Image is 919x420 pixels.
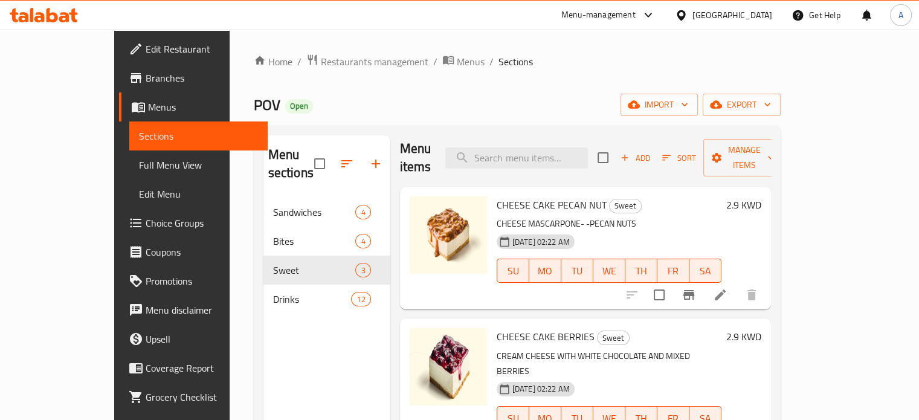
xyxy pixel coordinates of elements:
span: SU [502,262,524,280]
div: Sweet3 [263,256,390,285]
a: Menu disclaimer [119,296,268,325]
a: Coverage Report [119,354,268,383]
span: Restaurants management [321,54,428,69]
a: Coupons [119,237,268,267]
nav: breadcrumb [254,54,781,69]
span: Menu disclaimer [146,303,258,317]
span: Manage items [713,143,775,173]
button: WE [593,259,625,283]
p: CREAM CHEESE WITH WHITE CHOCOLATE AND MIXED BERRIES [497,349,721,379]
button: delete [737,280,766,309]
h2: Menu sections [268,146,314,182]
button: Sort [659,149,698,167]
span: Menus [457,54,485,69]
div: Menu-management [561,8,636,22]
span: MO [534,262,556,280]
span: Sweet [598,331,629,345]
span: WE [598,262,621,280]
a: Sections [129,121,268,150]
span: Coverage Report [146,361,258,375]
button: Add [616,149,654,167]
a: Grocery Checklist [119,383,268,412]
span: [DATE] 02:22 AM [508,236,575,248]
span: Add [619,151,651,165]
span: Coupons [146,245,258,259]
span: Edit Menu [139,187,258,201]
a: Menus [442,54,485,69]
span: Sandwiches [273,205,356,219]
div: Sandwiches4 [263,198,390,227]
span: import [630,97,688,112]
span: Promotions [146,274,258,288]
div: items [351,292,370,306]
span: Select to update [647,282,672,308]
span: Open [285,101,313,111]
p: CHEESE MASCARPONE- -PECAN NUTS [497,216,721,231]
span: export [712,97,771,112]
a: Menus [119,92,268,121]
span: TU [566,262,588,280]
span: 12 [352,294,370,305]
span: TH [630,262,653,280]
a: Promotions [119,267,268,296]
span: A [898,8,903,22]
a: Choice Groups [119,208,268,237]
img: CHEESE CAKE PECAN NUT [410,196,487,274]
span: Sort sections [332,149,361,178]
a: Home [254,54,292,69]
nav: Menu sections [263,193,390,318]
div: Sweet [597,331,630,345]
div: [GEOGRAPHIC_DATA] [692,8,772,22]
button: export [703,94,781,116]
button: MO [529,259,561,283]
span: FR [662,262,685,280]
button: FR [657,259,689,283]
span: Sort [662,151,695,165]
span: Menus [148,100,258,114]
span: Sweet [610,199,641,213]
button: SA [689,259,721,283]
span: 3 [356,265,370,276]
span: Sort items [654,149,703,167]
span: Full Menu View [139,158,258,172]
img: CHEESE CAKE BERRIES [410,328,487,405]
h6: 2.9 KWD [726,328,761,345]
span: Select section [590,145,616,170]
span: CHEESE CAKE BERRIES [497,328,595,346]
button: import [621,94,698,116]
button: TU [561,259,593,283]
div: Bites [273,234,356,248]
a: Edit Restaurant [119,34,268,63]
div: items [355,205,370,219]
button: Add section [361,149,390,178]
li: / [433,54,437,69]
span: Branches [146,71,258,85]
span: Add item [616,149,654,167]
a: Restaurants management [306,54,428,69]
button: TH [625,259,657,283]
button: Branch-specific-item [674,280,703,309]
h6: 2.9 KWD [726,196,761,213]
span: Choice Groups [146,216,258,230]
li: / [297,54,301,69]
h2: Menu items [400,140,431,176]
a: Full Menu View [129,150,268,179]
span: Drinks [273,292,352,306]
span: Grocery Checklist [146,390,258,404]
a: Edit Menu [129,179,268,208]
input: search [445,147,588,169]
div: Sweet [273,263,356,277]
span: Upsell [146,332,258,346]
span: Edit Restaurant [146,42,258,56]
button: SU [497,259,529,283]
span: SA [694,262,717,280]
span: 4 [356,207,370,218]
span: 4 [356,236,370,247]
div: Drinks12 [263,285,390,314]
div: Bites4 [263,227,390,256]
span: POV [254,91,280,118]
span: Sections [498,54,533,69]
span: Sections [139,129,258,143]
